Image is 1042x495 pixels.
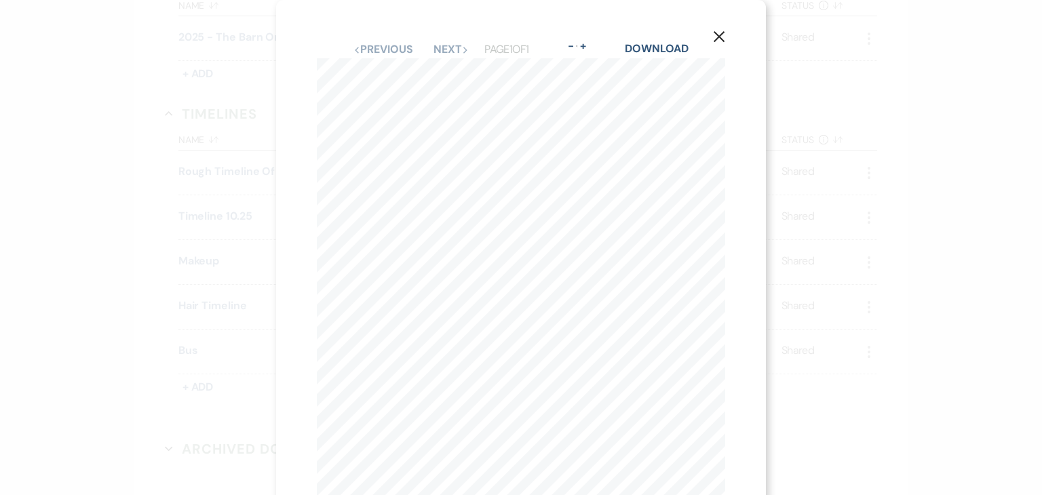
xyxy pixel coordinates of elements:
[625,41,688,56] a: Download
[353,44,412,55] button: Previous
[578,41,589,52] button: +
[565,41,576,52] button: -
[433,44,469,55] button: Next
[484,41,528,58] p: Page 1 of 1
